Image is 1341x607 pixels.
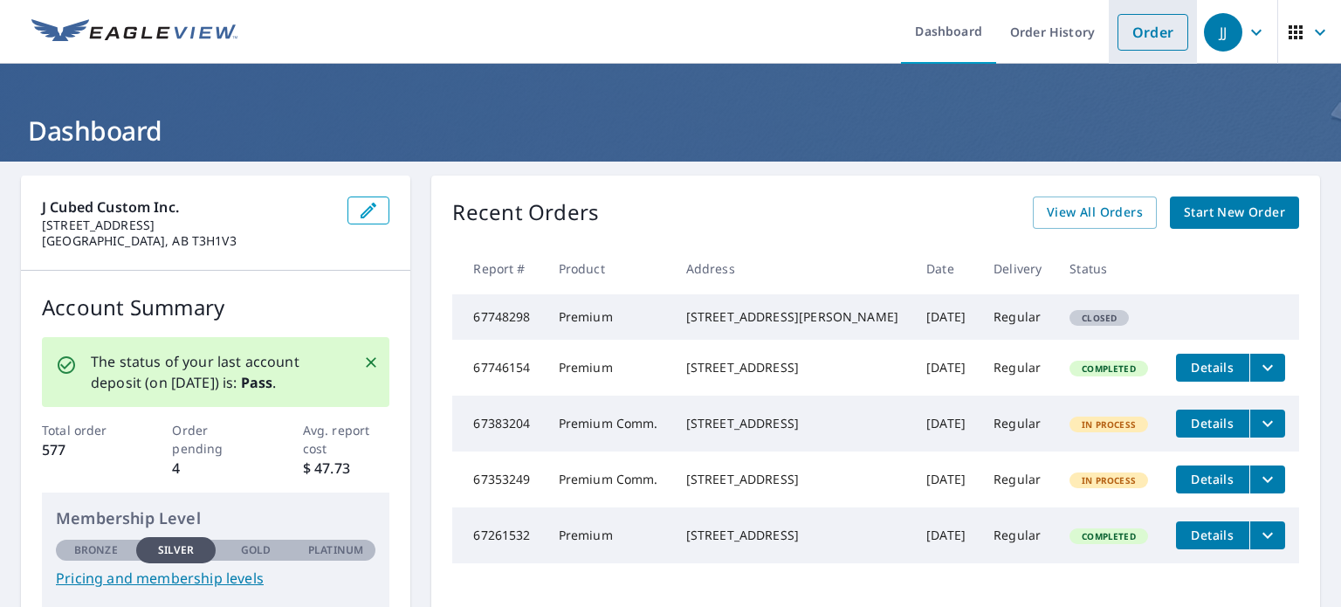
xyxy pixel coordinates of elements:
td: 67353249 [452,452,544,507]
span: Details [1186,359,1239,376]
p: 577 [42,439,129,460]
p: [STREET_ADDRESS] [42,217,334,233]
span: Details [1186,471,1239,487]
span: Start New Order [1184,202,1285,224]
button: filesDropdownBtn-67353249 [1249,466,1285,493]
span: In Process [1071,418,1146,431]
td: 67261532 [452,507,544,563]
p: Gold [241,542,271,558]
th: Report # [452,243,544,294]
td: 67746154 [452,340,544,396]
th: Product [545,243,672,294]
th: Status [1056,243,1162,294]
td: Premium Comm. [545,396,672,452]
div: [STREET_ADDRESS] [686,415,898,432]
button: detailsBtn-67261532 [1176,521,1249,549]
p: 4 [172,458,259,479]
td: Premium [545,340,672,396]
a: Order [1117,14,1188,51]
td: Regular [980,507,1056,563]
span: Details [1186,415,1239,431]
a: View All Orders [1033,197,1157,229]
p: Platinum [308,542,363,558]
button: detailsBtn-67746154 [1176,354,1249,382]
td: Premium Comm. [545,452,672,507]
a: Start New Order [1170,197,1299,229]
td: [DATE] [912,507,980,563]
span: View All Orders [1047,202,1143,224]
p: The status of your last account deposit (on [DATE]) is: . [91,351,342,393]
td: 67383204 [452,396,544,452]
img: EV Logo [31,19,237,45]
th: Date [912,243,980,294]
button: Close [360,351,382,374]
p: J Cubed Custom Inc. [42,197,334,217]
td: Regular [980,396,1056,452]
th: Delivery [980,243,1056,294]
span: Completed [1071,362,1145,375]
td: Regular [980,452,1056,507]
td: [DATE] [912,396,980,452]
td: Regular [980,294,1056,340]
th: Address [672,243,912,294]
button: detailsBtn-67383204 [1176,410,1249,438]
p: [GEOGRAPHIC_DATA], AB T3H1V3 [42,233,334,249]
p: Total order [42,421,129,439]
a: Pricing and membership levels [56,568,375,589]
button: filesDropdownBtn-67383204 [1249,410,1285,438]
p: Membership Level [56,507,375,530]
td: [DATE] [912,294,980,340]
span: In Process [1071,474,1146,486]
td: [DATE] [912,340,980,396]
button: filesDropdownBtn-67746154 [1249,354,1285,382]
p: Recent Orders [452,197,599,229]
button: detailsBtn-67353249 [1176,466,1249,493]
h1: Dashboard [21,113,1320,148]
span: Details [1186,527,1239,543]
span: Completed [1071,530,1145,542]
button: filesDropdownBtn-67261532 [1249,521,1285,549]
p: Order pending [172,421,259,458]
div: [STREET_ADDRESS] [686,471,898,488]
div: JJ [1204,13,1242,52]
td: Regular [980,340,1056,396]
span: Closed [1071,312,1127,324]
td: [DATE] [912,452,980,507]
p: $ 47.73 [303,458,390,479]
p: Avg. report cost [303,421,390,458]
div: [STREET_ADDRESS] [686,359,898,376]
td: Premium [545,294,672,340]
div: [STREET_ADDRESS][PERSON_NAME] [686,308,898,326]
div: [STREET_ADDRESS] [686,527,898,544]
b: Pass [241,373,273,392]
p: Account Summary [42,292,389,323]
p: Bronze [74,542,118,558]
td: 67748298 [452,294,544,340]
td: Premium [545,507,672,563]
p: Silver [158,542,195,558]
